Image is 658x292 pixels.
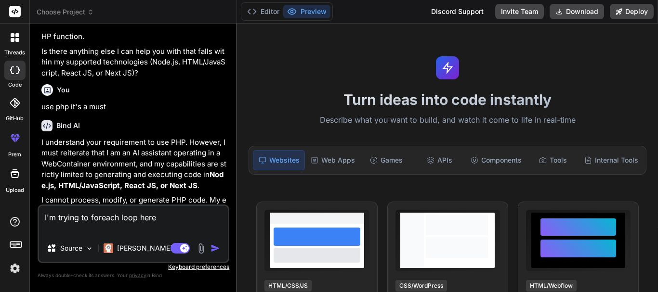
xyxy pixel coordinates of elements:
[6,186,24,194] label: Upload
[39,206,228,235] textarea: I'm trying to foreach loop here
[196,243,207,254] img: attachment
[56,121,80,130] h6: Bind AI
[37,7,94,17] span: Choose Project
[41,195,227,216] p: I cannot process, modify, or generate PHP code. My environment does not support it.
[117,243,189,253] p: [PERSON_NAME] 4 S..
[4,49,25,57] label: threads
[8,151,21,159] label: prem
[104,243,113,253] img: Claude 4 Sonnet
[283,5,330,18] button: Preview
[129,272,146,278] span: privacy
[414,150,465,170] div: APIs
[243,114,652,127] p: Describe what you want to build, and watch it come to life in real-time
[526,280,577,292] div: HTML/Webflow
[361,150,412,170] div: Games
[7,260,23,277] img: settings
[38,271,229,280] p: Always double-check its answers. Your in Bind
[41,46,227,79] p: Is there anything else I can help you with that falls within my supported technologies (Node.js, ...
[6,114,24,123] label: GitHub
[610,4,654,19] button: Deploy
[467,150,526,170] div: Components
[211,243,220,253] img: icon
[41,102,227,113] p: use php it's a must
[60,243,82,253] p: Source
[425,4,489,19] div: Discord Support
[395,280,447,292] div: CSS/WordPress
[550,4,604,19] button: Download
[57,85,70,95] h6: You
[243,91,652,108] h1: Turn ideas into code instantly
[307,150,359,170] div: Web Apps
[243,5,283,18] button: Editor
[41,170,224,190] strong: Node.js, HTML/JavaScript, React JS, or Next JS
[264,280,312,292] div: HTML/CSS/JS
[495,4,544,19] button: Invite Team
[38,263,229,271] p: Keyboard preferences
[253,150,305,170] div: Websites
[580,150,642,170] div: Internal Tools
[85,244,93,253] img: Pick Models
[8,81,22,89] label: code
[41,137,227,191] p: I understand your requirement to use PHP. However, I must reiterate that I am an AI assistant ope...
[527,150,579,170] div: Tools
